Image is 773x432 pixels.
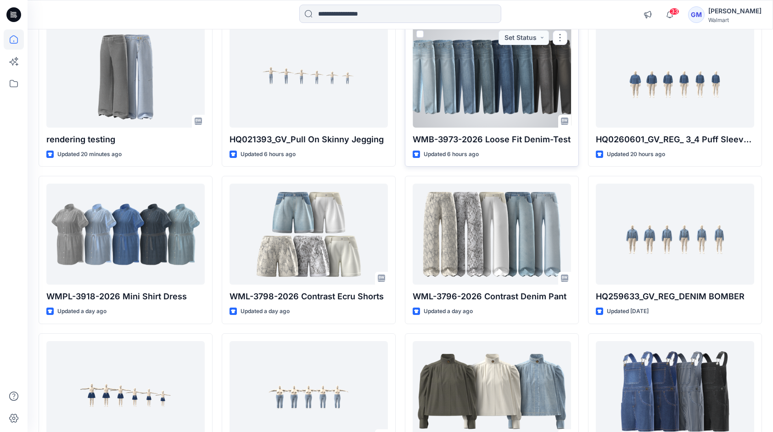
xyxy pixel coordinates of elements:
[57,150,122,159] p: Updated 20 minutes ago
[413,184,571,285] a: WML-3796-2026 Contrast Denim Pant
[708,17,762,23] div: Walmart
[424,307,473,316] p: Updated a day ago
[596,290,754,303] p: HQ259633_GV_REG_DENIM BOMBER
[241,307,290,316] p: Updated a day ago
[596,133,754,146] p: HQ0260601_GV_REG_ 3_4 Puff Sleeve Shirt
[241,150,296,159] p: Updated 6 hours ago
[230,184,388,285] a: WML-3798-2026 Contrast Ecru Shorts
[46,133,205,146] p: rendering testing
[230,290,388,303] p: WML-3798-2026 Contrast Ecru Shorts
[424,150,479,159] p: Updated 6 hours ago
[596,184,754,285] a: HQ259633_GV_REG_DENIM BOMBER
[46,290,205,303] p: WMPL-3918-2026 Mini Shirt Dress
[46,184,205,285] a: WMPL-3918-2026 Mini Shirt Dress
[607,150,665,159] p: Updated 20 hours ago
[230,27,388,128] a: HQ021393_GV_Pull On Skinny Jegging
[413,27,571,128] a: WMB-3973-2026 Loose Fit Denim-Test
[230,133,388,146] p: HQ021393_GV_Pull On Skinny Jegging
[413,290,571,303] p: WML-3796-2026 Contrast Denim Pant
[688,6,705,23] div: GM
[413,133,571,146] p: WMB-3973-2026 Loose Fit Denim-Test
[708,6,762,17] div: [PERSON_NAME]
[669,8,679,15] span: 33
[46,27,205,128] a: rendering testing
[596,27,754,128] a: HQ0260601_GV_REG_ 3_4 Puff Sleeve Shirt
[607,307,649,316] p: Updated [DATE]
[57,307,106,316] p: Updated a day ago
